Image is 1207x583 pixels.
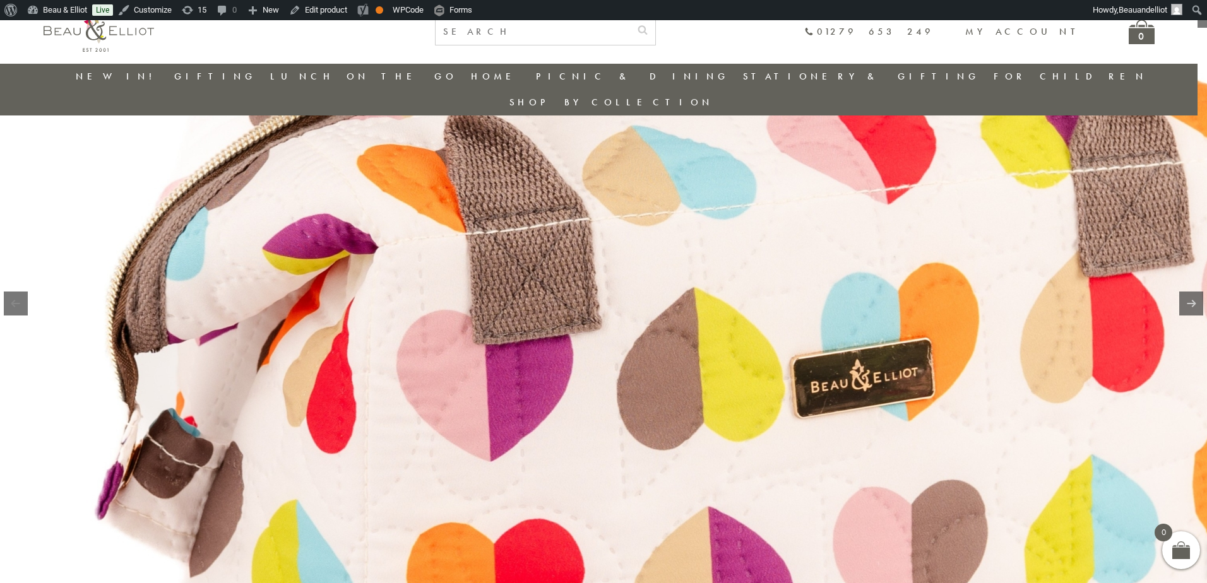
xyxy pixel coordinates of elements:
[804,26,934,37] a: 01279 653 249
[965,25,1085,38] a: My account
[1119,5,1167,15] span: Beauandelliot
[743,70,980,83] a: Stationery & Gifting
[1155,524,1172,541] span: 0
[1179,291,1203,315] a: Next
[376,6,383,14] div: OK
[92,4,113,16] a: Live
[536,70,729,83] a: Picnic & Dining
[270,70,457,83] a: Lunch On The Go
[471,70,521,83] a: Home
[436,19,630,45] input: SEARCH
[76,70,160,83] a: New in!
[4,291,28,315] a: Previous
[509,96,713,109] a: Shop by collection
[174,70,256,83] a: Gifting
[1129,20,1155,44] a: 0
[44,9,154,52] img: logo
[994,70,1147,83] a: For Children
